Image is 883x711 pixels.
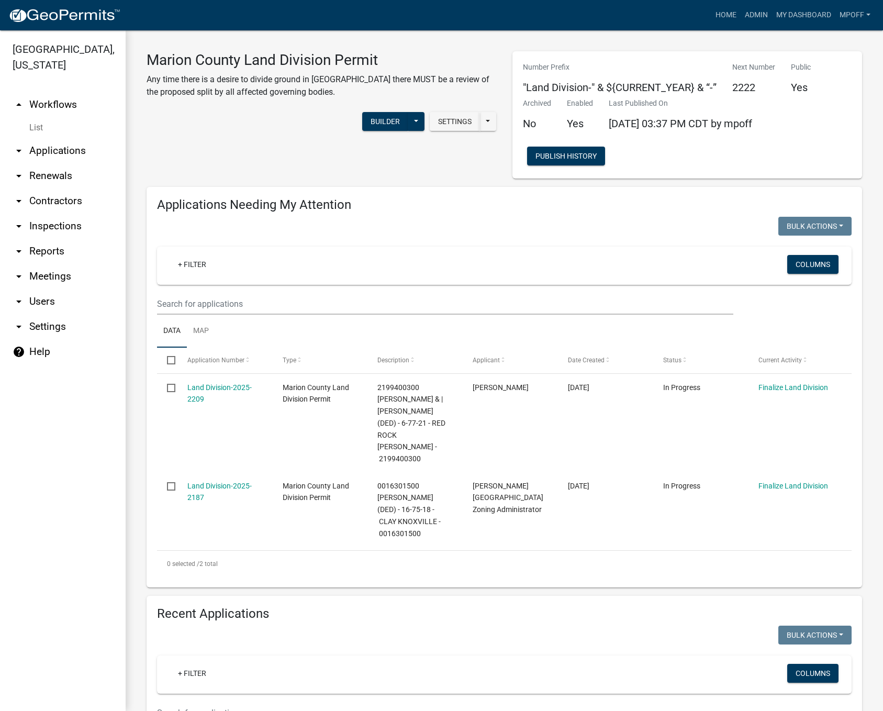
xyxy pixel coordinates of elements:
div: 2 total [157,551,852,577]
i: arrow_drop_down [13,245,25,258]
span: Status [663,357,681,364]
p: Enabled [567,98,593,109]
span: Melissa Poffenbarger- Marion County Zoning Administrator [473,482,543,514]
span: 0016301500 Doty, Bobbie (DED) - 16-75-18 - CLAY KNOXVILLE - 0016301500 [377,482,441,538]
a: Home [711,5,741,25]
a: + Filter [170,664,215,683]
datatable-header-cell: Description [367,348,463,373]
h4: Applications Needing My Attention [157,197,852,213]
i: arrow_drop_down [13,295,25,308]
h4: Recent Applications [157,606,852,621]
h5: Yes [567,117,593,130]
i: arrow_drop_down [13,170,25,182]
span: 2199400300 Sawhill, Nicholas & | Sawhill, Cassandra (DED) - 6-77-21 - RED ROCK S E POLK - 2199400300 [377,383,445,463]
button: Bulk Actions [778,217,852,236]
a: + Filter [170,255,215,274]
span: Current Activity [758,357,802,364]
span: In Progress [663,383,700,392]
input: Search for applications [157,293,733,315]
h5: No [523,117,551,130]
datatable-header-cell: Current Activity [748,348,844,373]
datatable-header-cell: Select [157,348,177,373]
h5: 2222 [732,81,775,94]
i: arrow_drop_down [13,195,25,207]
i: arrow_drop_down [13,145,25,157]
span: Marion County Land Division Permit [283,383,349,404]
a: Data [157,315,187,348]
wm-modal-confirm: Workflow Publish History [527,153,605,161]
button: Bulk Actions [778,626,852,645]
a: Land Division-2025-2209 [187,383,252,404]
span: Application Number [187,357,244,364]
p: Last Published On [609,98,752,109]
i: help [13,346,25,358]
span: Date Created [568,357,605,364]
datatable-header-cell: Status [653,348,748,373]
h5: Yes [791,81,811,94]
i: arrow_drop_down [13,270,25,283]
h3: Marion County Land Division Permit [147,51,497,69]
a: Finalize Land Division [758,482,828,490]
button: Settings [430,112,480,131]
a: Finalize Land Division [758,383,828,392]
span: Marion County Land Division Permit [283,482,349,502]
span: 0 selected / [167,560,199,568]
datatable-header-cell: Date Created [558,348,653,373]
span: 08/26/2025 [568,383,589,392]
button: Builder [362,112,408,131]
span: Nicholas F Carter [473,383,529,392]
span: Type [283,357,296,364]
a: Land Division-2025-2187 [187,482,252,502]
button: Columns [787,664,839,683]
span: [DATE] 03:37 PM CDT by mpoff [609,117,752,130]
datatable-header-cell: Applicant [463,348,558,373]
datatable-header-cell: Type [272,348,367,373]
span: 05/06/2025 [568,482,589,490]
p: Archived [523,98,551,109]
a: My Dashboard [772,5,835,25]
p: Any time there is a desire to divide ground in [GEOGRAPHIC_DATA] there MUST be a review of the pr... [147,73,497,98]
h5: "Land Division-" & ${CURRENT_YEAR} & “-” [523,81,717,94]
span: In Progress [663,482,700,490]
span: Applicant [473,357,500,364]
a: mpoff [835,5,875,25]
button: Columns [787,255,839,274]
i: arrow_drop_down [13,320,25,333]
p: Number Prefix [523,62,717,73]
i: arrow_drop_up [13,98,25,111]
a: Map [187,315,215,348]
p: Next Number [732,62,775,73]
datatable-header-cell: Application Number [177,348,272,373]
a: Admin [741,5,772,25]
span: Description [377,357,409,364]
p: Public [791,62,811,73]
button: Publish History [527,147,605,165]
i: arrow_drop_down [13,220,25,232]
